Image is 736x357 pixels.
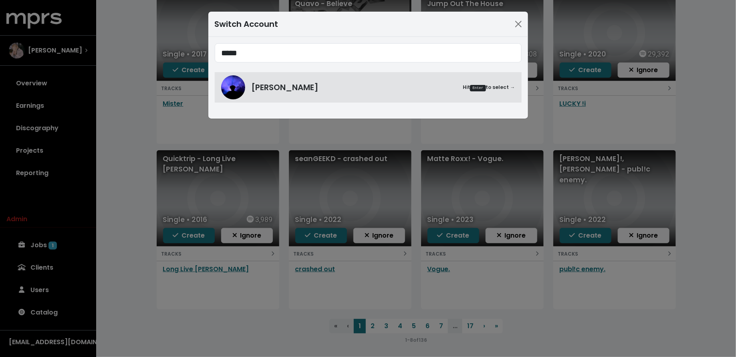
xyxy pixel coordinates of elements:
span: [PERSON_NAME] [252,81,319,93]
kbd: Enter [470,85,486,91]
button: Close [512,18,525,30]
small: Hit to select → [463,84,515,91]
img: Teddy Walton [221,75,245,99]
a: Teddy Walton[PERSON_NAME]HitEnterto select → [215,72,522,103]
div: Switch Account [215,18,278,30]
input: Search accounts [215,43,522,63]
